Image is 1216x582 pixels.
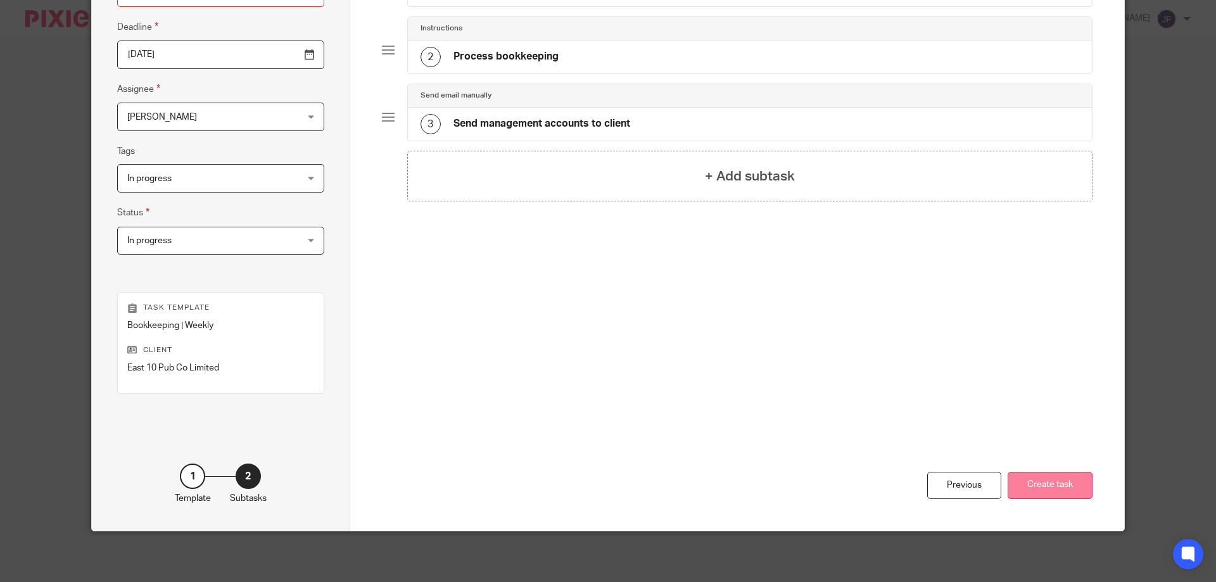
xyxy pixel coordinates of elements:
[127,345,314,355] p: Client
[117,20,158,34] label: Deadline
[453,50,559,63] h4: Process bookkeeping
[127,319,314,332] p: Bookkeeping | Weekly
[127,303,314,313] p: Task template
[127,174,172,183] span: In progress
[180,464,205,489] div: 1
[127,113,197,122] span: [PERSON_NAME]
[421,114,441,134] div: 3
[1008,472,1092,499] button: Create task
[175,492,211,505] p: Template
[117,145,135,158] label: Tags
[117,41,324,69] input: Pick a date
[117,205,149,220] label: Status
[927,472,1001,499] div: Previous
[705,167,795,186] h4: + Add subtask
[421,47,441,67] div: 2
[230,492,267,505] p: Subtasks
[421,91,491,101] h4: Send email manually
[127,236,172,245] span: In progress
[421,23,462,34] h4: Instructions
[127,362,314,374] p: East 10 Pub Co Limited
[117,82,160,96] label: Assignee
[453,117,630,130] h4: Send management accounts to client
[236,464,261,489] div: 2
